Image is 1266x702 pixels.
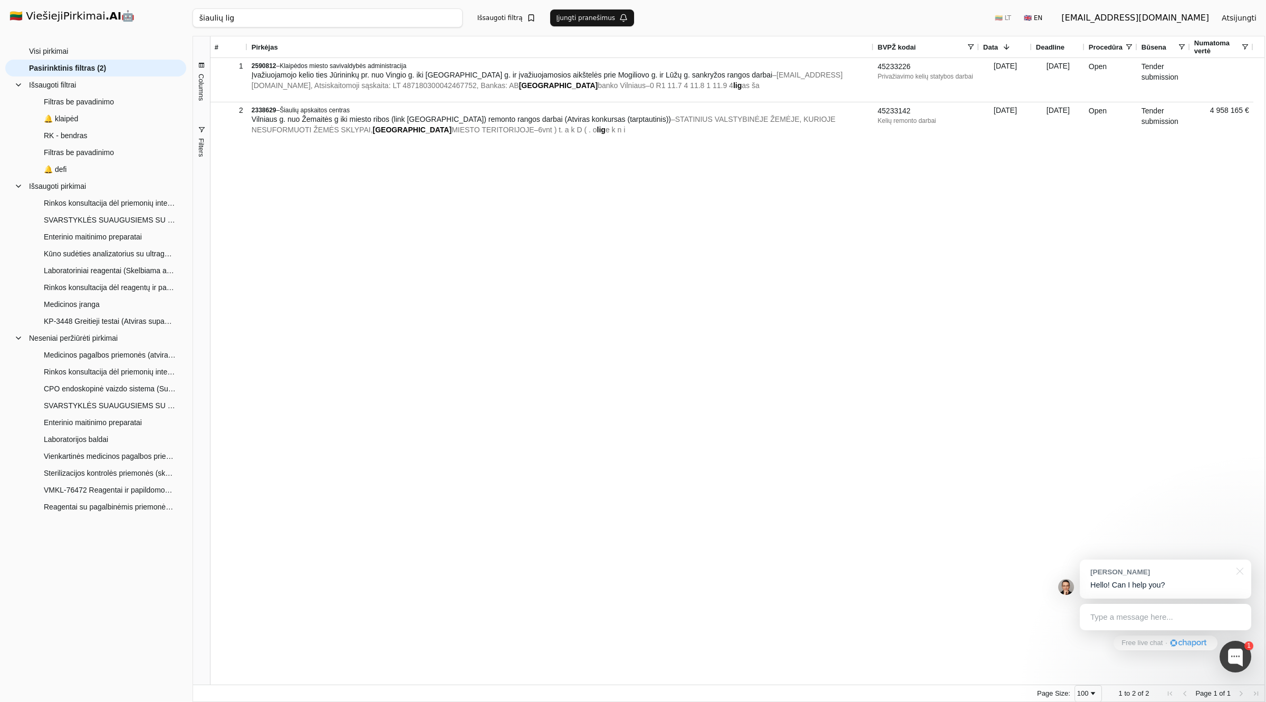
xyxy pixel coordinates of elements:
span: Numatoma vertė [1194,39,1241,55]
span: 2338629 [252,107,276,114]
span: 🔔 defi [44,161,66,177]
input: Greita paieška... [193,8,463,27]
strong: .AI [105,9,122,22]
button: Įjungti pranešimus [550,9,635,26]
span: STATINIUS VALSTYBINĖJE ŽEMĖJE, KURIOJE NESUFORMUOTI ŽEMĖS SKLYPAI, [252,115,836,134]
span: 0 R1 11.7 4 11.8 1 11.9 4 [650,81,733,90]
span: Pirkėjas [252,43,278,51]
span: Filtras be pavadinimo [44,145,114,160]
div: Page Size [1075,685,1102,702]
div: Next Page [1237,689,1245,698]
span: Įvažiuojamojo kelio ties Jūrininkų pr. nuo Vingio g. iki [GEOGRAPHIC_DATA] g. ir įvažiuojamosios ... [252,71,772,79]
div: 4 958 165 € [1190,102,1253,146]
span: Procedūra [1089,43,1123,51]
span: SVARSTYKLĖS SUAUGUSIEMS SU ŪGIO MATUOKLE (mažos vertės pirkimas) [44,212,176,228]
span: Išsaugoti pirkimai [29,178,86,194]
span: lig [597,126,606,134]
span: Columns [197,74,205,101]
span: Neseniai peržiūrėti pirkimai [29,330,118,346]
div: [DATE] [1032,58,1085,102]
span: MIESTO TERITORIJOJE [452,126,534,134]
div: Page Size: [1037,689,1070,697]
span: Sterilizacijos kontrolės priemonės (skelbiama apklausa) [44,465,176,481]
div: 1 [215,59,243,74]
div: First Page [1166,689,1174,698]
div: 1 [1244,641,1253,650]
div: 45233142 [878,106,975,117]
div: Kelių remonto darbai [878,117,975,125]
div: Privažiavimo kelių statybos darbai [878,72,975,81]
span: 1 [1119,689,1123,697]
span: Laboratorijos baldai [44,431,108,447]
a: Free live chat· [1114,636,1217,650]
span: KP-3448 Greitieji testai (Atviras supaprastintas pirkimas) [44,313,176,329]
span: Deadline [1036,43,1064,51]
span: RK - bendras [44,128,87,143]
span: 6vnt ) t. a k D ( . o [538,126,597,134]
span: Enterinio maitinimo preparatai [44,229,142,245]
span: CPO endoskopinė vaizdo sistema (Supaprastintas atviras pirkimas) [44,381,176,397]
span: Reagentai su pagalbinėmis priemonėmis Neinvazinio prenatalinio tyrimo atlikimui (10150) [44,499,176,515]
div: Open [1085,102,1137,146]
span: e k n i [606,126,625,134]
span: [GEOGRAPHIC_DATA] [373,126,452,134]
span: of [1138,689,1144,697]
span: banko Vilniaus [598,81,646,90]
button: Išsaugoti filtrą [471,9,542,26]
span: to [1124,689,1130,697]
span: – – [252,71,843,90]
span: Filtras be pavadinimo [44,94,114,110]
span: Išsaugoti filtrai [29,77,76,93]
span: 2 [1145,689,1149,697]
span: Pasirinktinis filtras (2) [29,60,106,76]
span: Būsena [1142,43,1166,51]
span: 2 [1132,689,1136,697]
div: Type a message here... [1080,604,1251,630]
div: – [252,106,869,114]
span: Rinkos konsultacija dėl priemonių intervencinei širdies elektrofiziologijai pirkimo [44,195,176,211]
div: Last Page [1252,689,1260,698]
span: as ša [742,81,759,90]
span: – – [252,115,836,134]
span: of [1219,689,1225,697]
div: 45233226 [878,62,975,72]
span: Filters [197,138,205,157]
span: [EMAIL_ADDRESS][DOMAIN_NAME], Atsiskaitomoji sąskaita: LT 487180300042467752, Bankas: AB [252,71,843,90]
span: 1 [1213,689,1217,697]
span: BVPŽ kodai [878,43,916,51]
span: Data [983,43,998,51]
span: Page [1195,689,1211,697]
div: [DATE] [1032,102,1085,146]
div: Open [1085,58,1137,102]
span: VMKL-76472 Reagentai ir papildomos priemonės aukštos rizikos žmogaus papilomos viruso nustatymui ... [44,482,176,498]
span: 2590812 [252,62,276,70]
span: Visi pirkimai [29,43,68,59]
span: Rinkos konsultacija dėl priemonių intervencinei širdies elektrofiziologijai pirkimo [44,364,176,380]
span: Vilniaus g. nuo Žemaitės g iki miesto ribos (link [GEOGRAPHIC_DATA]) remonto rangos darbai (Atvir... [252,115,671,123]
p: Hello! Can I help you? [1090,580,1241,591]
div: Tender submission [1137,58,1190,102]
span: Klaipėdos miesto savivaldybės administracija [280,62,406,70]
span: SVARSTYKLĖS SUAUGUSIEMS SU ŪGIO MATUOKLE (mažos vertės pirkimas) [44,398,176,413]
span: [GEOGRAPHIC_DATA] [519,81,598,90]
span: # [215,43,218,51]
span: 🔔 klaipėd [44,111,78,127]
button: 🇬🇧 EN [1018,9,1049,26]
span: Šiaulių apskaitos centras [280,107,350,114]
span: Free live chat [1121,638,1163,648]
div: · [1165,638,1167,648]
div: 100 [1077,689,1089,697]
div: [PERSON_NAME] [1090,567,1230,577]
span: 1 [1227,689,1231,697]
img: Jonas [1058,579,1074,595]
span: Laboratoriniai reagentai (Skelbiama apklausa) [44,263,176,278]
div: [DATE] [979,58,1032,102]
span: Medicinos pagalbos priemonės (atviras konkursas ID 3356410 ) [44,347,176,363]
div: Tender submission [1137,102,1190,146]
div: 2 [215,103,243,118]
span: Enterinio maitinimo preparatai [44,415,142,430]
div: Previous Page [1181,689,1189,698]
span: Kūno sudėties analizatorius su ultragarsine ūgio matuokle [44,246,176,262]
div: [DATE] [979,102,1032,146]
div: – [252,62,869,70]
